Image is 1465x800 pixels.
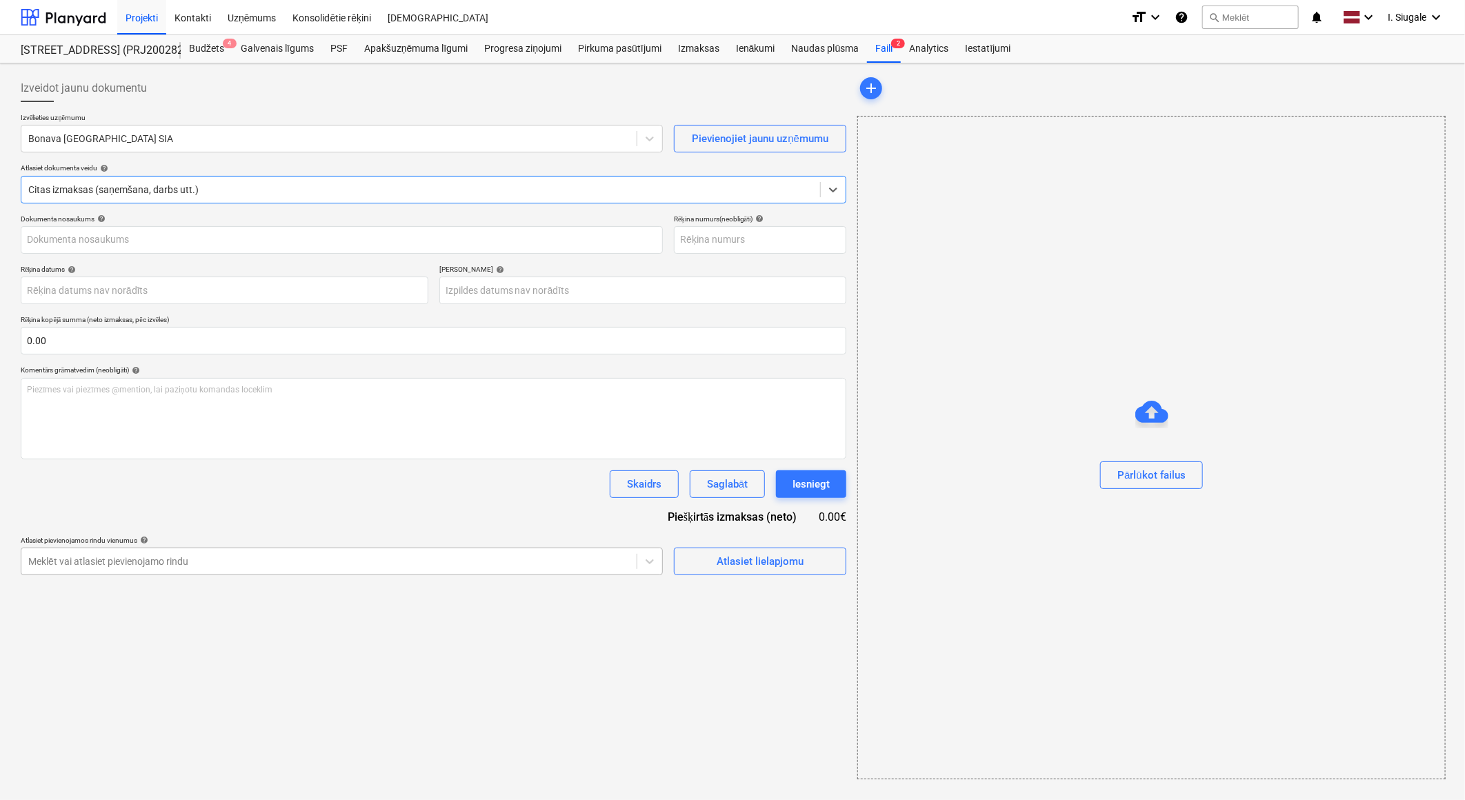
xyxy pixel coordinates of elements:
[627,475,661,493] div: Skaidrs
[21,214,663,223] div: Dokumenta nosaukums
[21,113,663,125] p: Izvēlieties uzņēmumu
[21,277,428,304] input: Rēķina datums nav norādīts
[1360,9,1377,26] i: keyboard_arrow_down
[181,35,232,63] div: Budžets
[1428,9,1444,26] i: keyboard_arrow_down
[674,548,846,575] button: Atlasiet lielapjomu
[1117,466,1186,484] div: Pārlūkot failus
[674,214,846,223] div: Rēķina numurs (neobligāti)
[181,35,232,63] a: Budžets4
[1208,12,1219,23] span: search
[21,226,663,254] input: Dokumenta nosaukums
[129,366,140,374] span: help
[356,35,476,63] a: Apakšuzņēmuma līgumi
[776,470,846,498] button: Iesniegt
[21,43,164,58] div: [STREET_ADDRESS] (PRJ2002826) 2601978
[717,552,804,570] div: Atlasiet lielapjomu
[1100,461,1203,489] button: Pārlūkot failus
[674,125,846,152] button: Pievienojiet jaunu uzņēmumu
[957,35,1019,63] a: Iestatījumi
[670,35,728,63] a: Izmaksas
[21,315,846,327] p: Rēķina kopējā summa (neto izmaksas, pēc izvēles)
[493,266,504,274] span: help
[1147,9,1164,26] i: keyboard_arrow_down
[439,265,847,274] div: [PERSON_NAME]
[65,266,76,274] span: help
[21,80,147,97] span: Izveidot jaunu dokumentu
[21,366,846,374] div: Komentārs grāmatvedim (neobligāti)
[690,470,765,498] button: Saglabāt
[867,35,901,63] div: Faili
[21,327,846,354] input: Rēķina kopējā summa (neto izmaksas, pēc izvēles)
[863,80,879,97] span: add
[891,39,905,48] span: 2
[439,277,847,304] input: Izpildes datums nav norādīts
[674,226,846,254] input: Rēķina numurs
[223,39,237,48] span: 4
[692,130,828,148] div: Pievienojiet jaunu uzņēmumu
[97,164,108,172] span: help
[21,536,663,545] div: Atlasiet pievienojamos rindu vienumus
[819,509,846,525] div: 0.00€
[707,475,748,493] div: Saglabāt
[657,509,819,525] div: Piešķirtās izmaksas (neto)
[1175,9,1188,26] i: Zināšanu pamats
[137,536,148,544] span: help
[901,35,957,63] a: Analytics
[1130,9,1147,26] i: format_size
[728,35,784,63] a: Ienākumi
[322,35,356,63] a: PSF
[784,35,868,63] a: Naudas plūsma
[753,214,764,223] span: help
[1310,9,1324,26] i: notifications
[857,116,1446,779] div: Pārlūkot failus
[232,35,322,63] a: Galvenais līgums
[570,35,670,63] a: Pirkuma pasūtījumi
[94,214,106,223] span: help
[1396,734,1465,800] iframe: Chat Widget
[867,35,901,63] a: Faili2
[793,475,830,493] div: Iesniegt
[476,35,570,63] a: Progresa ziņojumi
[21,163,846,172] div: Atlasiet dokumenta veidu
[1388,12,1426,23] span: I. Siugale
[21,265,428,274] div: Rēķina datums
[610,470,679,498] button: Skaidrs
[1202,6,1299,29] button: Meklēt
